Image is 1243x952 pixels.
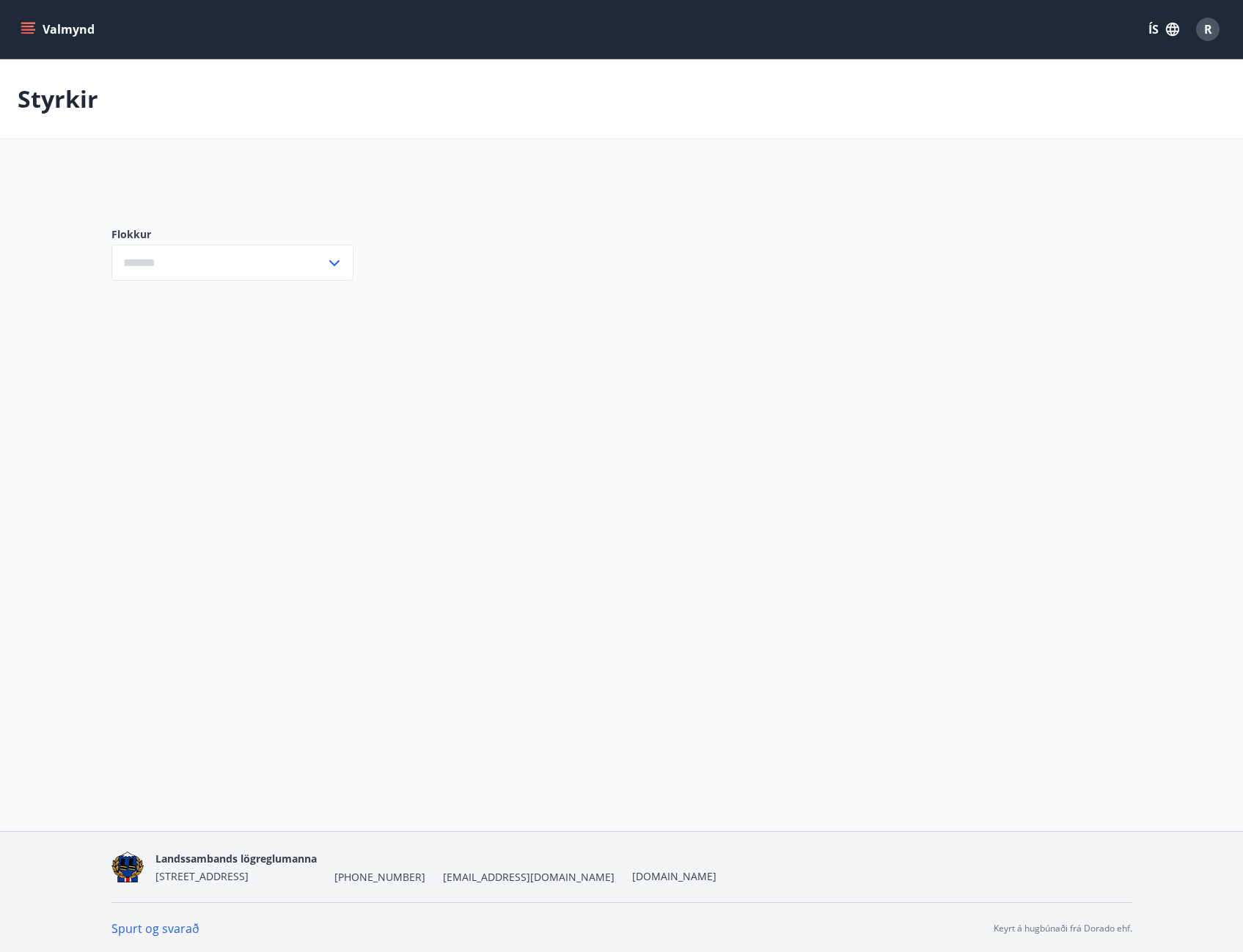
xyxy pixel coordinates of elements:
[111,920,199,937] a: Spurt og svarað
[1190,12,1225,47] button: R
[111,852,144,883] img: 1cqKbADZNYZ4wXUG0EC2JmCwhQh0Y6EN22Kw4FTY.png
[18,16,100,43] button: menu
[1204,21,1212,37] span: R
[334,870,425,885] span: [PHONE_NUMBER]
[632,869,716,883] a: [DOMAIN_NAME]
[155,852,317,866] span: Landssambands lögreglumanna
[994,922,1132,935] p: Keyrt á hugbúnaði frá Dorado ehf.
[1140,16,1187,43] button: ÍS
[443,870,615,885] span: [EMAIL_ADDRESS][DOMAIN_NAME]
[155,869,249,883] span: [STREET_ADDRESS]
[18,83,98,115] p: Styrkir
[111,227,353,242] label: Flokkur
